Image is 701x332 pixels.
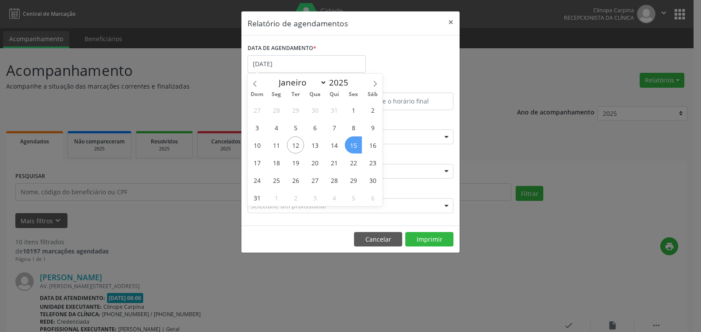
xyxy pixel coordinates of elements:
[268,189,285,206] span: Setembro 1, 2025
[326,119,343,136] span: Agosto 7, 2025
[345,154,362,171] span: Agosto 22, 2025
[267,92,286,97] span: Seg
[306,189,323,206] span: Setembro 3, 2025
[305,92,325,97] span: Qua
[287,119,304,136] span: Agosto 5, 2025
[345,136,362,154] span: Agosto 15, 2025
[287,189,304,206] span: Setembro 2, 2025
[364,171,381,189] span: Agosto 30, 2025
[345,171,362,189] span: Agosto 29, 2025
[326,136,343,154] span: Agosto 14, 2025
[248,92,267,97] span: Dom
[287,136,304,154] span: Agosto 12, 2025
[287,101,304,118] span: Julho 29, 2025
[326,101,343,118] span: Julho 31, 2025
[353,79,453,93] label: ATÉ
[364,136,381,154] span: Agosto 16, 2025
[248,136,266,154] span: Agosto 10, 2025
[325,92,344,97] span: Qui
[268,154,285,171] span: Agosto 18, 2025
[345,119,362,136] span: Agosto 8, 2025
[364,119,381,136] span: Agosto 9, 2025
[286,92,305,97] span: Ter
[248,154,266,171] span: Agosto 17, 2025
[306,101,323,118] span: Julho 30, 2025
[248,18,348,29] h5: Relatório de agendamentos
[248,189,266,206] span: Agosto 31, 2025
[274,76,327,89] select: Month
[364,101,381,118] span: Agosto 2, 2025
[248,55,366,73] input: Selecione uma data ou intervalo
[248,119,266,136] span: Agosto 3, 2025
[354,232,402,247] button: Cancelar
[287,154,304,171] span: Agosto 19, 2025
[327,77,356,88] input: Year
[363,92,382,97] span: Sáb
[345,101,362,118] span: Agosto 1, 2025
[364,189,381,206] span: Setembro 6, 2025
[353,93,453,110] input: Selecione o horário final
[405,232,453,247] button: Imprimir
[268,119,285,136] span: Agosto 4, 2025
[251,201,326,211] span: Selecione um profissional
[326,171,343,189] span: Agosto 28, 2025
[268,171,285,189] span: Agosto 25, 2025
[268,136,285,154] span: Agosto 11, 2025
[268,101,285,118] span: Julho 28, 2025
[248,42,316,55] label: DATA DE AGENDAMENTO
[306,136,323,154] span: Agosto 13, 2025
[345,189,362,206] span: Setembro 5, 2025
[306,154,323,171] span: Agosto 20, 2025
[248,101,266,118] span: Julho 27, 2025
[306,119,323,136] span: Agosto 6, 2025
[248,171,266,189] span: Agosto 24, 2025
[364,154,381,171] span: Agosto 23, 2025
[306,171,323,189] span: Agosto 27, 2025
[326,189,343,206] span: Setembro 4, 2025
[442,11,460,33] button: Close
[326,154,343,171] span: Agosto 21, 2025
[344,92,363,97] span: Sex
[287,171,304,189] span: Agosto 26, 2025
